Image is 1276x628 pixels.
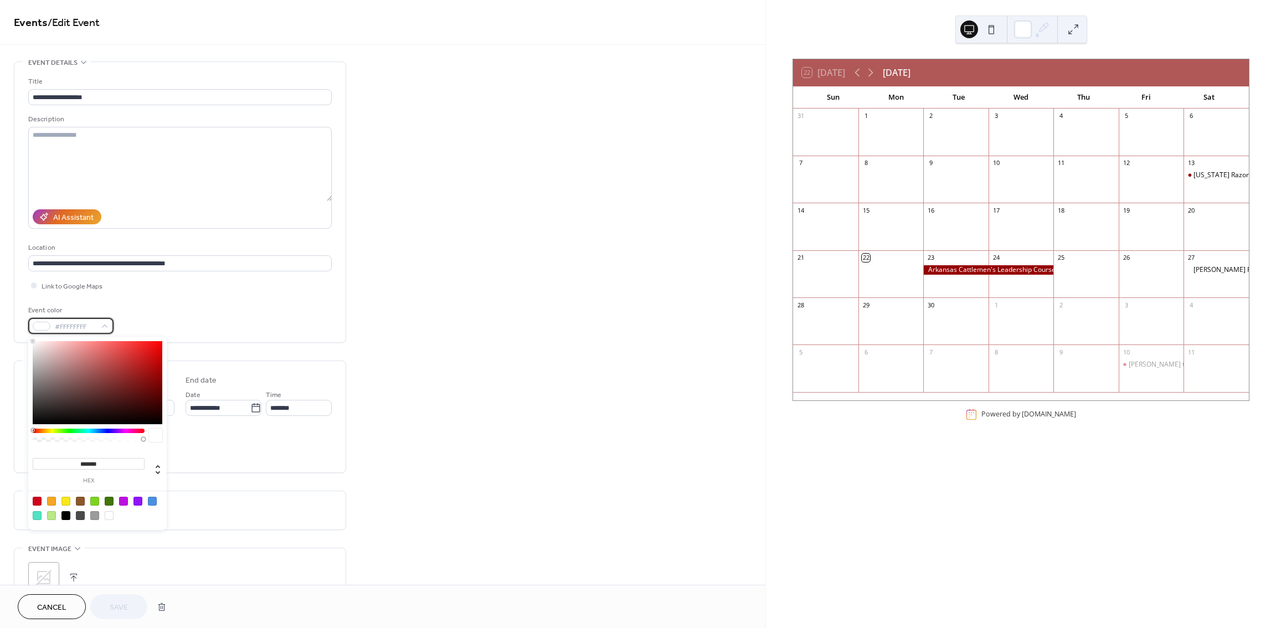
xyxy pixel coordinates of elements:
div: 1 [992,301,1000,309]
div: 3 [992,112,1000,120]
div: #50E3C2 [33,511,42,520]
div: Location [28,242,330,254]
div: 14 [796,206,805,214]
div: 17 [992,206,1000,214]
div: 31 [796,112,805,120]
div: #4A90E2 [148,497,157,506]
span: Date [186,389,200,401]
div: 9 [927,159,935,167]
div: 8 [862,159,870,167]
div: Mathias Ranch Sale [1184,265,1249,275]
div: #FFFFFF [105,511,114,520]
div: 9 [1057,348,1065,356]
div: #8B572A [76,497,85,506]
div: [PERSON_NAME] Cattle Co. Sale [1129,360,1227,369]
div: #7ED321 [90,497,99,506]
div: 27 [1187,254,1195,262]
a: Events [14,12,48,34]
div: 2 [927,112,935,120]
div: 12 [1122,159,1130,167]
div: 10 [1122,348,1130,356]
span: #FFFFFFFF [55,321,96,333]
div: 13 [1187,159,1195,167]
button: Cancel [18,594,86,619]
div: #9013FE [133,497,142,506]
div: Fri [1115,86,1177,109]
div: Sat [1177,86,1240,109]
div: 18 [1057,206,1065,214]
div: #000000 [61,511,70,520]
div: #BD10E0 [119,497,128,506]
div: 21 [796,254,805,262]
div: #B8E986 [47,511,56,520]
label: hex [33,478,145,484]
div: 24 [992,254,1000,262]
div: 28 [796,301,805,309]
div: Event color [28,305,111,316]
div: #4A4A4A [76,511,85,520]
div: ; [28,562,59,593]
div: Watkins Cattle Co. Sale [1119,360,1184,369]
div: 10 [992,159,1000,167]
div: 5 [1122,112,1130,120]
div: 6 [862,348,870,356]
div: 8 [992,348,1000,356]
div: 6 [1187,112,1195,120]
div: 23 [927,254,935,262]
div: Title [28,76,330,87]
span: Event image [28,543,71,555]
a: [DOMAIN_NAME] [1022,410,1076,419]
div: #9B9B9B [90,511,99,520]
div: #F5A623 [47,497,56,506]
div: Thu [1052,86,1115,109]
div: 3 [1122,301,1130,309]
div: Sun [802,86,865,109]
div: 11 [1057,159,1065,167]
div: 1 [862,112,870,120]
div: End date [186,375,217,387]
div: 11 [1187,348,1195,356]
div: Arkansas Cattlemen's Leadership Course (ACLC) Session #4 [923,265,1053,275]
div: 20 [1187,206,1195,214]
div: 30 [927,301,935,309]
button: AI Assistant [33,209,101,224]
div: 22 [862,254,870,262]
div: Mon [865,86,927,109]
div: 26 [1122,254,1130,262]
div: 25 [1057,254,1065,262]
div: Arkansas Razorback Classic [1184,171,1249,180]
div: 7 [927,348,935,356]
div: Description [28,114,330,125]
div: Powered by [981,410,1076,419]
div: #F8E71C [61,497,70,506]
div: Tue [927,86,990,109]
span: Cancel [37,602,66,614]
div: [DATE] [883,66,910,79]
div: 4 [1187,301,1195,309]
div: #417505 [105,497,114,506]
div: 15 [862,206,870,214]
div: Wed [990,86,1052,109]
div: 19 [1122,206,1130,214]
div: AI Assistant [53,212,94,224]
div: 29 [862,301,870,309]
div: #D0021B [33,497,42,506]
div: 5 [796,348,805,356]
span: Time [266,389,281,401]
span: Event details [28,57,78,69]
span: / Edit Event [48,12,100,34]
div: 16 [927,206,935,214]
div: 4 [1057,112,1065,120]
div: 7 [796,159,805,167]
span: Link to Google Maps [42,281,102,292]
div: 2 [1057,301,1065,309]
